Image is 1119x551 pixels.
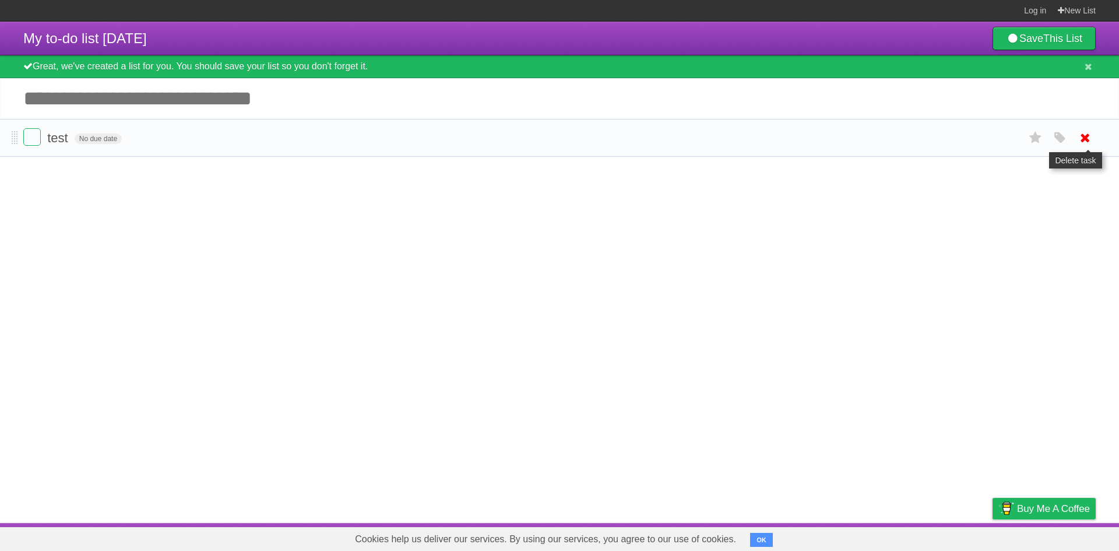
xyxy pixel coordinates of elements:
a: SaveThis List [993,27,1096,50]
a: Terms [938,526,963,548]
img: Buy me a coffee [998,499,1014,518]
a: About [838,526,862,548]
b: This List [1043,33,1082,44]
label: Star task [1025,128,1047,148]
span: Buy me a coffee [1017,499,1090,519]
a: Privacy [977,526,1008,548]
span: Cookies help us deliver our services. By using our services, you agree to our use of cookies. [343,528,748,551]
a: Developers [876,526,923,548]
label: Done [23,128,41,146]
button: OK [750,533,773,547]
span: test [47,131,71,145]
a: Buy me a coffee [993,498,1096,520]
span: My to-do list [DATE] [23,30,147,46]
a: Suggest a feature [1022,526,1096,548]
span: No due date [75,134,122,144]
